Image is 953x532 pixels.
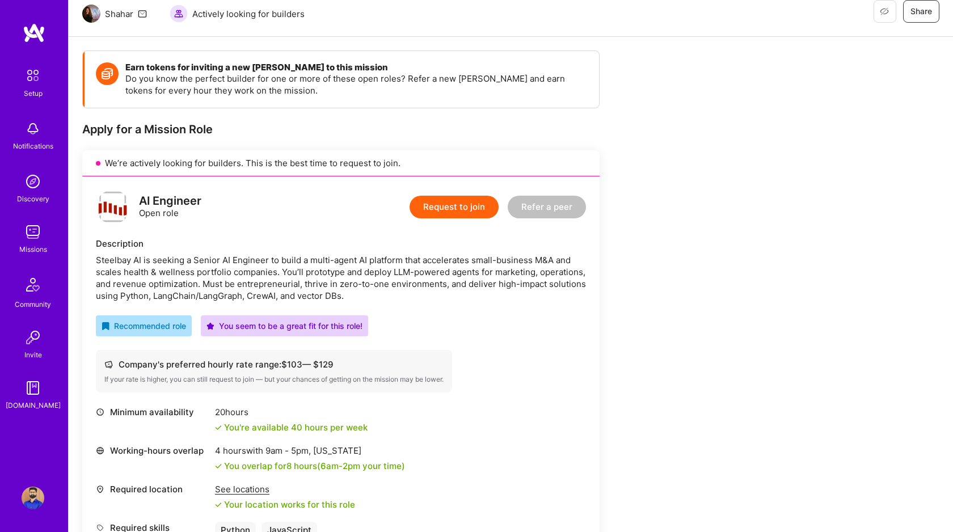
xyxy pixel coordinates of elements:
div: You overlap for 8 hours ( your time) [224,460,405,472]
span: 9am - 5pm , [263,445,313,456]
div: Company's preferred hourly rate range: $ 103 — $ 129 [104,358,444,370]
div: Apply for a Mission Role [82,122,600,137]
i: icon Cash [104,360,113,369]
img: Token icon [96,62,119,85]
i: icon Check [215,424,222,431]
div: Invite [24,349,42,361]
img: User Avatar [22,487,44,509]
div: You seem to be a great fit for this role! [206,320,362,332]
img: teamwork [22,221,44,243]
div: Missions [19,243,47,255]
h4: Earn tokens for inviting a new [PERSON_NAME] to this mission [125,62,588,73]
i: icon PurpleStar [206,322,214,330]
img: Actively looking for builders [170,5,188,23]
div: Shahar [105,8,133,20]
div: Notifications [13,140,53,152]
i: icon World [96,446,104,455]
button: Request to join [410,196,499,218]
div: AI Engineer [139,195,201,207]
div: 4 hours with [US_STATE] [215,445,405,457]
div: Recommended role [102,320,186,332]
button: Refer a peer [508,196,586,218]
span: 6am - 2pm [321,461,360,471]
div: 20 hours [215,406,368,418]
div: Minimum availability [96,406,209,418]
span: Share [910,6,932,17]
img: logo [23,23,45,43]
div: Open role [139,195,201,219]
div: Your location works for this role [215,499,355,510]
img: guide book [22,377,44,399]
div: Discovery [17,193,49,205]
div: Setup [24,87,43,99]
i: icon Clock [96,408,104,416]
a: User Avatar [19,487,47,509]
img: bell [22,117,44,140]
i: icon Tag [96,523,104,532]
div: Required location [96,483,209,495]
i: icon RecommendedBadge [102,322,109,330]
div: Steelbay AI is seeking a Senior AI Engineer to build a multi-agent AI platform that accelerates s... [96,254,586,302]
span: Actively looking for builders [192,8,305,20]
div: We’re actively looking for builders. This is the best time to request to join. [82,150,600,176]
img: discovery [22,170,44,193]
img: logo [96,190,130,224]
div: You're available 40 hours per week [215,421,368,433]
i: icon Mail [138,9,147,18]
i: icon Check [215,501,222,508]
div: If your rate is higher, you can still request to join — but your chances of getting on the missio... [104,375,444,384]
img: Invite [22,326,44,349]
div: [DOMAIN_NAME] [6,399,61,411]
i: icon Location [96,485,104,493]
img: setup [21,64,45,87]
div: Community [15,298,51,310]
p: Do you know the perfect builder for one or more of these open roles? Refer a new [PERSON_NAME] an... [125,73,588,96]
img: Team Architect [82,5,100,23]
div: Working-hours overlap [96,445,209,457]
div: See locations [215,483,355,495]
img: Community [19,271,47,298]
div: Description [96,238,586,250]
i: icon Check [215,463,222,470]
i: icon EyeClosed [880,7,889,16]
